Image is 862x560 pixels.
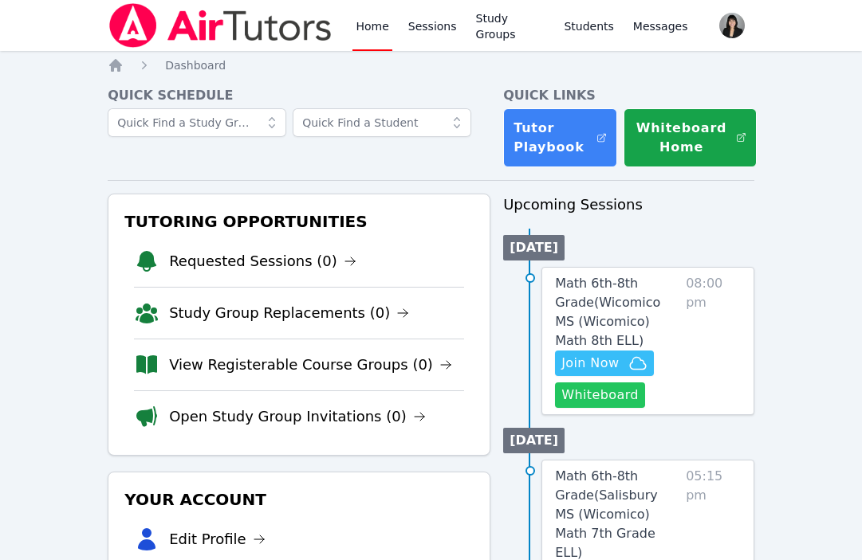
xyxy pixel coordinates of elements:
[169,250,356,272] a: Requested Sessions (0)
[121,207,477,236] h3: Tutoring Opportunities
[293,108,471,137] input: Quick Find a Student
[555,276,660,348] span: Math 6th-8th Grade ( Wicomico MS (Wicomico) Math 8th ELL )
[555,274,679,350] a: Math 6th-8th Grade(Wicomico MS (Wicomico) Math 8th ELL)
[633,18,688,34] span: Messages
[165,57,226,73] a: Dashboard
[169,528,266,550] a: Edit Profile
[108,108,286,137] input: Quick Find a Study Group
[503,194,754,216] h3: Upcoming Sessions
[169,302,409,324] a: Study Group Replacements (0)
[165,59,226,72] span: Dashboard
[503,235,565,260] li: [DATE]
[503,108,616,167] a: Tutor Playbook
[555,350,654,376] button: Join Now
[121,485,477,514] h3: Your Account
[169,405,426,428] a: Open Study Group Invitations (0)
[503,86,754,105] h4: Quick Links
[555,468,658,560] span: Math 6th-8th Grade ( Salisbury MS (Wicomico) Math 7th Grade ELL )
[561,354,619,373] span: Join Now
[169,354,452,376] a: View Registerable Course Groups (0)
[503,428,565,453] li: [DATE]
[555,382,645,408] button: Whiteboard
[108,86,490,105] h4: Quick Schedule
[108,3,333,48] img: Air Tutors
[686,274,741,408] span: 08:00 pm
[108,57,754,73] nav: Breadcrumb
[624,108,758,167] button: Whiteboard Home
